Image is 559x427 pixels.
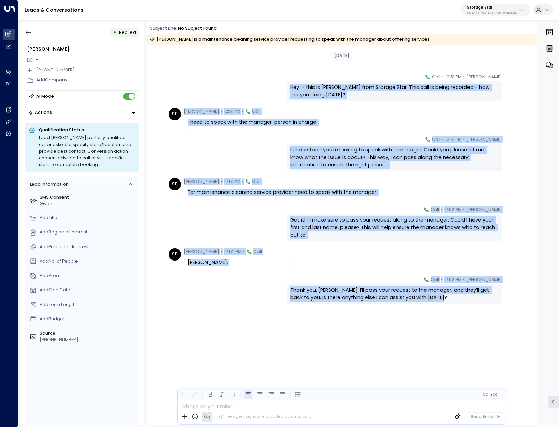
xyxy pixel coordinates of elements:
[36,77,139,83] div: AddCompany
[36,67,139,74] div: [PHONE_NUMBER]
[40,316,137,322] div: AddBudget
[505,276,517,289] img: 120_headshot.jpg
[290,286,498,301] div: Thank you, [PERSON_NAME]. I'll pass your request to the manager, and they'll get back to you. Is ...
[466,136,502,143] span: [PERSON_NAME]
[150,25,177,31] span: Subject Line:
[40,194,137,201] label: SMS Consent
[432,74,441,80] span: Call
[467,5,517,10] p: Storage Star
[442,74,444,80] span: •
[28,110,52,115] div: Actions
[40,302,137,308] div: AddTerm Length
[221,108,222,115] span: •
[191,390,199,399] button: Redo
[40,229,137,236] div: AddRegion of Interest
[253,248,262,255] span: Call
[40,330,137,337] label: Source
[463,206,465,213] span: •
[169,108,181,120] div: SB
[224,248,242,255] span: 12:52 PM
[252,178,261,185] span: Call
[467,12,517,14] p: bc340fee-f559-48fc-84eb-70f3f6817ad8
[461,4,530,16] button: Storage Starbc340fee-f559-48fc-84eb-70f3f6817ad8
[489,392,490,397] span: |
[40,337,137,343] div: [PHONE_NUMBER]
[431,206,439,213] span: Call
[180,390,188,399] button: Undo
[184,108,219,115] span: [PERSON_NAME]
[290,216,498,239] div: Got it! I'll make sure to pass your request along to the manager. Could I have your first and las...
[219,414,312,419] div: The agent signature is added automatically
[505,136,517,148] img: 120_headshot.jpg
[178,25,217,32] div: No subject found
[25,107,139,118] button: Actions
[432,136,441,143] span: Call
[25,107,139,118] div: Button group with a nested menu
[169,248,181,261] div: SB
[505,206,517,218] img: 120_headshot.jpg
[40,272,137,279] div: AddArea
[463,74,465,80] span: •
[188,119,317,126] div: I need to speak with the manager, person in charge.
[224,108,240,115] span: 12:51 PM
[483,392,498,397] span: Cc Bcc
[40,201,137,207] div: Given
[466,276,502,283] span: [PERSON_NAME]
[150,36,430,43] div: [PERSON_NAME] is a maintenance cleaning service provider requesting to speak with the manager abo...
[332,52,351,61] div: [DATE]
[25,6,83,13] a: Leads & Conversations
[444,206,462,213] span: 12:52 PM
[40,215,137,221] div: AddTitle
[36,93,54,100] div: AI Mode
[463,276,465,283] span: •
[463,136,465,143] span: •
[431,276,439,283] span: Call
[252,108,261,115] span: Call
[466,206,502,213] span: [PERSON_NAME]
[40,244,137,250] div: AddProduct of Interest
[188,189,377,196] div: For maintenance cleaning service provider need to speak with the manager.
[445,74,462,80] span: 12:51 PM
[224,178,240,185] span: 12:51 PM
[290,146,498,169] div: I understand you're looking to speak with a manager. Could you please let me know what the issue ...
[221,248,222,255] span: •
[480,391,500,397] button: Cc|Bcc
[184,178,219,185] span: [PERSON_NAME]
[40,287,137,293] div: AddStart Date
[466,74,502,80] span: [PERSON_NAME]
[40,258,137,265] div: AddNo. of People
[505,74,517,86] img: 120_headshot.jpg
[290,84,498,98] div: Hey - this is [PERSON_NAME] from Storage Star. This call is being recorded - how are you doing [D...
[445,136,462,143] span: 12:51 PM
[169,178,181,190] div: SB
[36,57,38,63] span: -
[242,108,243,115] span: •
[441,276,442,283] span: •
[242,178,243,185] span: •
[28,181,68,188] div: Lead Information
[221,178,222,185] span: •
[441,206,442,213] span: •
[243,248,245,255] span: •
[39,134,136,168] div: Lead [PERSON_NAME] partially qualified: caller asked to specify store/location and provide best c...
[39,127,136,133] p: Qualification Status
[188,259,290,266] div: [PERSON_NAME].
[184,248,219,255] span: [PERSON_NAME]
[27,45,139,53] div: [PERSON_NAME]
[444,276,462,283] span: 12:52 PM
[119,29,136,35] span: Replied
[113,27,116,38] div: •
[442,136,444,143] span: •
